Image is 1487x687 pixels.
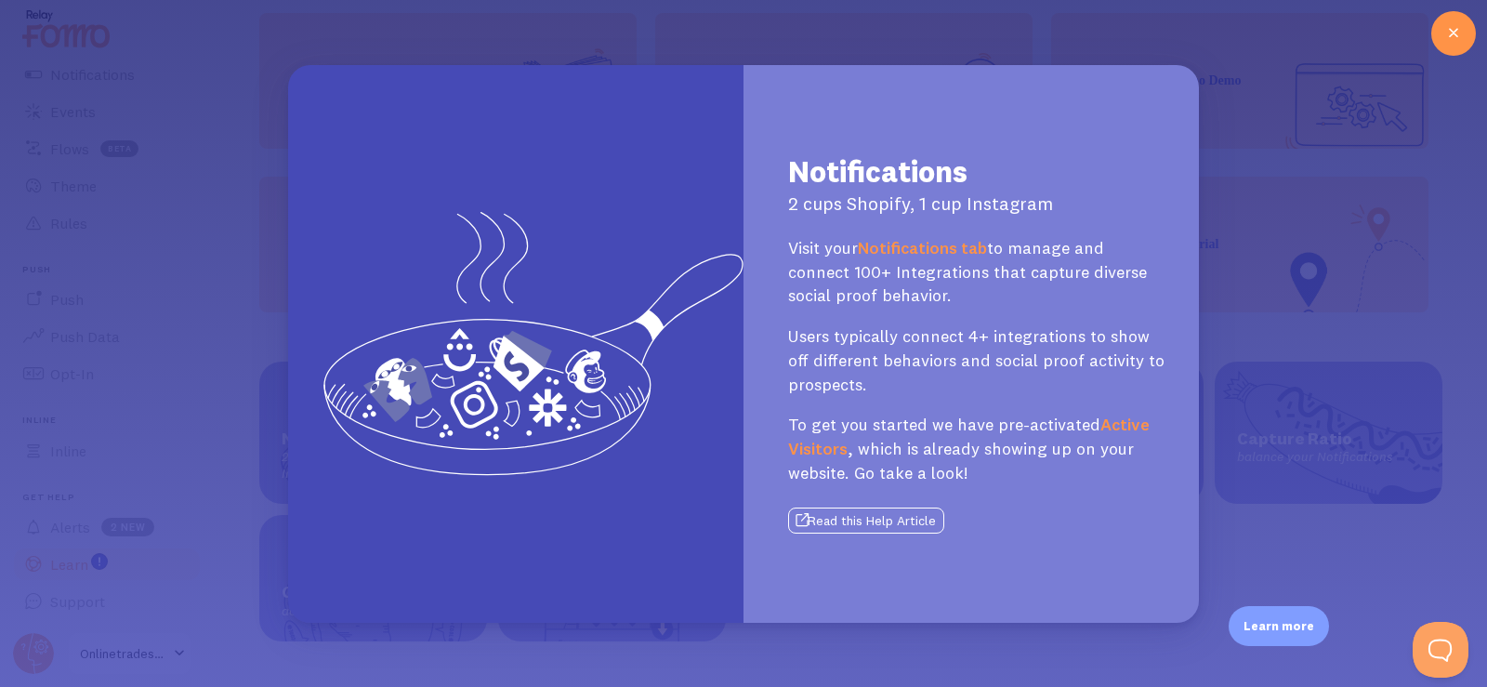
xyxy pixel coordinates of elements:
[1413,622,1468,678] iframe: Help Scout Beacon - Open
[1244,617,1314,635] p: Learn more
[277,65,743,623] img: Notifications
[788,508,944,534] button: Read this Help Article
[788,236,1165,308] p: Visit your to manage and connect 100+ Integrations that capture diverse social proof behavior.
[788,191,1053,218] p: 2 cups Shopify, 1 cup Instagram
[788,324,1165,396] p: Users typically connect 4+ integrations to show off different behaviors and social proof activity...
[788,153,967,191] h1: Notifications
[1229,606,1329,646] div: Learn more
[788,413,1165,484] p: To get you started we have pre-activated , which is already showing up on your website. Go take a...
[858,237,987,258] a: Notifications tab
